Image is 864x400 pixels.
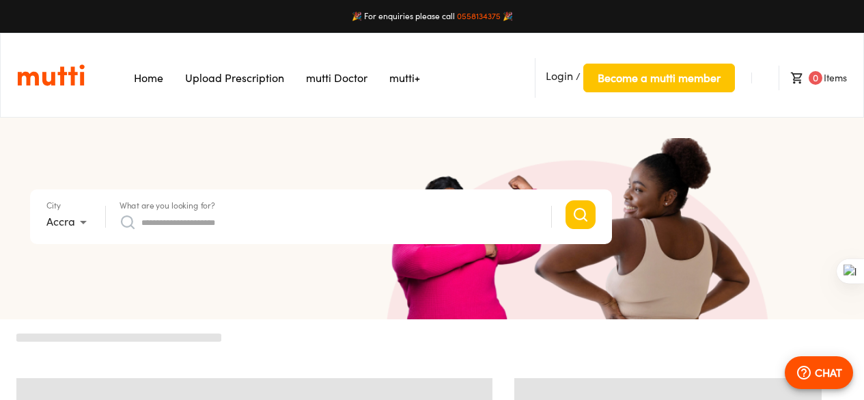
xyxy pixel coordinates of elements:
a: Link on the logo navigates to HomePage [17,64,85,87]
li: Items [779,66,847,90]
a: 0558134375 [457,11,501,21]
img: Logo [17,64,85,87]
span: Become a mutti member [598,68,721,88]
li: / [535,58,735,98]
label: City [46,202,61,210]
span: Login [546,69,573,83]
button: Search [566,200,596,229]
div: Accra [46,211,92,233]
a: Navigates to mutti+ page [389,71,420,85]
p: CHAT [815,364,842,381]
a: Navigates to Prescription Upload Page [185,71,284,85]
label: What are you looking for? [120,202,215,210]
a: Navigates to mutti doctor website [306,71,367,85]
button: CHAT [785,356,853,389]
span: 0 [809,71,822,85]
button: Become a mutti member [583,64,735,92]
a: Navigates to Home Page [134,71,163,85]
